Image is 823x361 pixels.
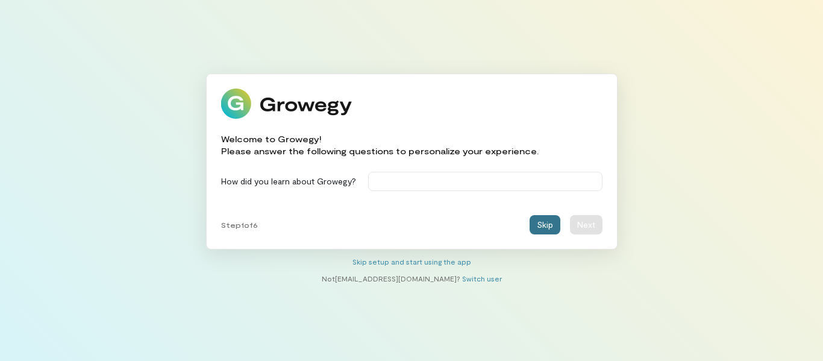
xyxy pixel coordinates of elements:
div: Welcome to Growegy! Please answer the following questions to personalize your experience. [221,133,539,157]
label: How did you learn about Growegy? [221,175,356,187]
img: Growegy logo [221,89,352,119]
button: Next [570,215,602,234]
span: Step 1 of 6 [221,220,258,230]
a: Switch user [462,274,502,283]
a: Skip setup and start using the app [352,257,471,266]
span: Not [EMAIL_ADDRESS][DOMAIN_NAME] ? [322,274,460,283]
button: Skip [530,215,560,234]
